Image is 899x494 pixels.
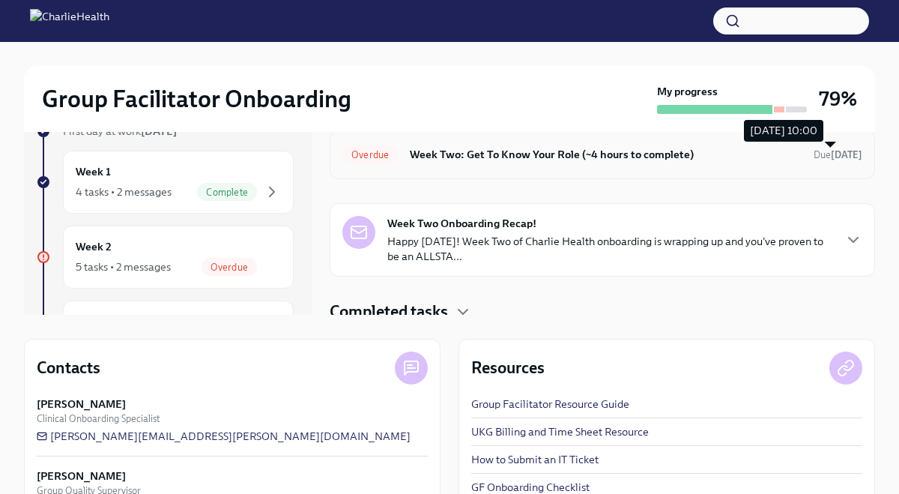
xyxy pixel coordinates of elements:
[36,301,294,364] a: Week 3
[42,84,351,114] h2: Group Facilitator Onboarding
[471,397,629,412] a: Group Facilitator Resource Guide
[37,412,160,426] span: Clinical Onboarding Specialist
[471,357,545,379] h4: Resources
[202,262,257,273] span: Overdue
[342,149,398,160] span: Overdue
[330,301,875,323] div: Completed tasks
[814,149,862,160] span: Due
[657,84,718,99] strong: My progress
[831,149,862,160] strong: [DATE]
[410,146,802,163] h6: Week Two: Get To Know Your Role (~4 hours to complete)
[37,357,100,379] h4: Contacts
[471,424,649,439] a: UKG Billing and Time Sheet Resource
[342,142,862,166] a: OverdueWeek Two: Get To Know Your Role (~4 hours to complete)Due[DATE]
[76,184,172,199] div: 4 tasks • 2 messages
[76,313,112,330] h6: Week 3
[36,226,294,289] a: Week 25 tasks • 2 messagesOverdue
[197,187,257,198] span: Complete
[819,85,857,112] h3: 79%
[30,9,109,33] img: CharlieHealth
[471,452,599,467] a: How to Submit an IT Ticket
[387,216,536,231] strong: Week Two Onboarding Recap!
[76,259,171,274] div: 5 tasks • 2 messages
[37,397,126,412] strong: [PERSON_NAME]
[37,469,126,484] strong: [PERSON_NAME]
[76,238,112,255] h6: Week 2
[330,301,448,323] h4: Completed tasks
[36,151,294,214] a: Week 14 tasks • 2 messagesComplete
[387,234,832,264] p: Happy [DATE]! Week Two of Charlie Health onboarding is wrapping up and you've proven to be an ALL...
[76,163,111,180] h6: Week 1
[37,429,411,444] a: [PERSON_NAME][EMAIL_ADDRESS][PERSON_NAME][DOMAIN_NAME]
